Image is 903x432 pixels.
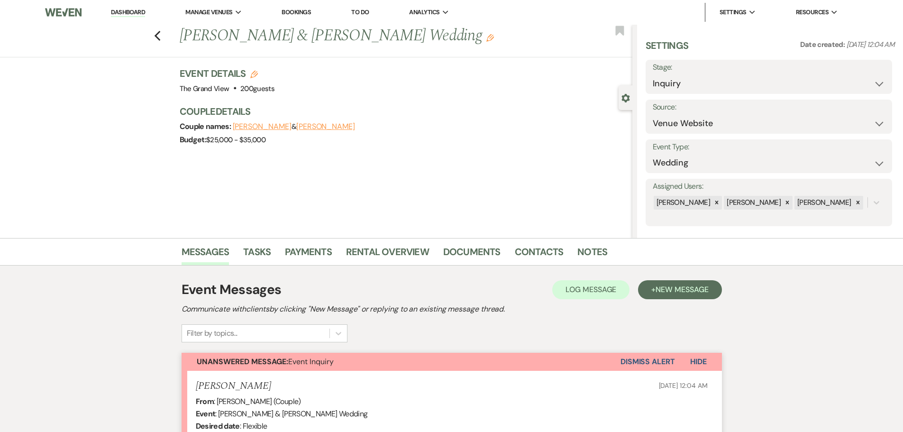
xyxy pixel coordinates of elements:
[206,135,265,145] span: $25,000 - $35,000
[182,280,282,300] h1: Event Messages
[296,123,355,130] button: [PERSON_NAME]
[690,357,707,367] span: Hide
[515,244,564,265] a: Contacts
[653,180,885,193] label: Assigned Users:
[197,357,288,367] strong: Unanswered Message:
[646,39,689,60] h3: Settings
[180,67,275,80] h3: Event Details
[409,8,439,17] span: Analytics
[620,353,675,371] button: Dismiss Alert
[653,140,885,154] label: Event Type:
[180,25,538,47] h1: [PERSON_NAME] & [PERSON_NAME] Wedding
[111,8,145,17] a: Dashboard
[796,8,829,17] span: Resources
[720,8,747,17] span: Settings
[182,303,722,315] h2: Communicate with clients by clicking "New Message" or replying to an existing message thread.
[197,357,334,367] span: Event Inquiry
[659,381,708,390] span: [DATE] 12:04 AM
[185,8,232,17] span: Manage Venues
[800,40,847,49] span: Date created:
[180,84,229,93] span: The Grand View
[182,353,620,371] button: Unanswered Message:Event Inquiry
[638,280,721,299] button: +New Message
[443,244,501,265] a: Documents
[653,61,885,74] label: Stage:
[847,40,894,49] span: [DATE] 12:04 AM
[187,328,237,339] div: Filter by topics...
[233,123,292,130] button: [PERSON_NAME]
[724,196,782,210] div: [PERSON_NAME]
[282,8,311,16] a: Bookings
[577,244,607,265] a: Notes
[45,2,81,22] img: Weven Logo
[654,196,712,210] div: [PERSON_NAME]
[653,101,885,114] label: Source:
[196,380,271,392] h5: [PERSON_NAME]
[180,105,623,118] h3: Couple Details
[621,93,630,102] button: Close lead details
[240,84,274,93] span: 200 guests
[196,421,240,431] b: Desired date
[486,33,494,42] button: Edit
[285,244,332,265] a: Payments
[196,409,216,419] b: Event
[182,244,229,265] a: Messages
[656,285,708,294] span: New Message
[196,396,214,406] b: From
[351,8,369,16] a: To Do
[675,353,722,371] button: Hide
[552,280,629,299] button: Log Message
[180,135,207,145] span: Budget:
[180,121,233,131] span: Couple names:
[794,196,853,210] div: [PERSON_NAME]
[243,244,271,265] a: Tasks
[566,285,616,294] span: Log Message
[233,122,355,131] span: &
[346,244,429,265] a: Rental Overview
